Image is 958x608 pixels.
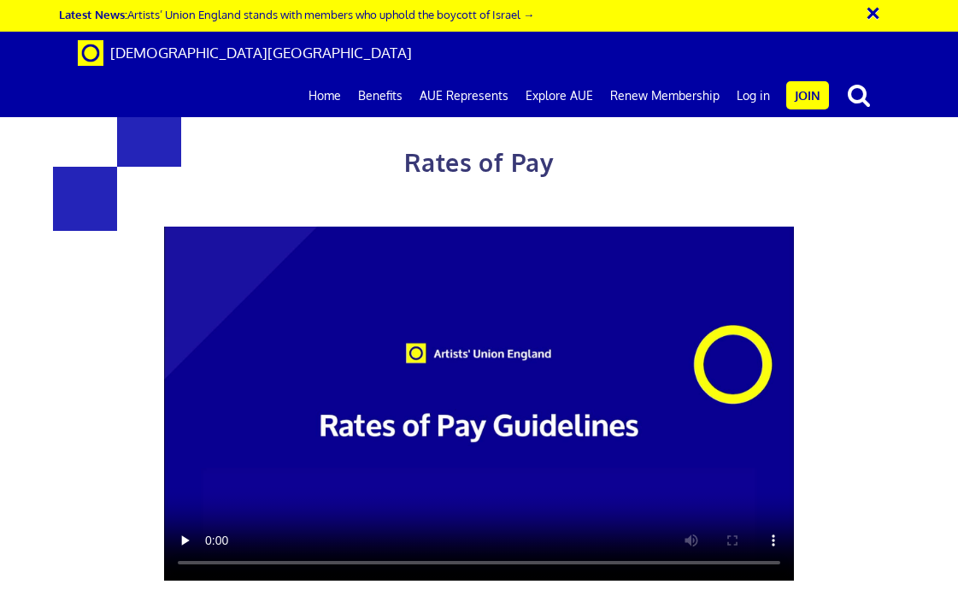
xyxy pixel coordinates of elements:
a: Log in [728,74,779,117]
a: AUE Represents [411,74,517,117]
a: Brand [DEMOGRAPHIC_DATA][GEOGRAPHIC_DATA] [65,32,425,74]
span: [DEMOGRAPHIC_DATA][GEOGRAPHIC_DATA] [110,44,412,62]
a: Join [786,81,829,109]
a: Benefits [350,74,411,117]
a: Home [300,74,350,117]
span: Rates of Pay [404,147,554,178]
a: Explore AUE [517,74,602,117]
button: search [832,77,885,113]
a: Latest News:Artists’ Union England stands with members who uphold the boycott of Israel → [59,7,534,21]
a: Renew Membership [602,74,728,117]
strong: Latest News: [59,7,127,21]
